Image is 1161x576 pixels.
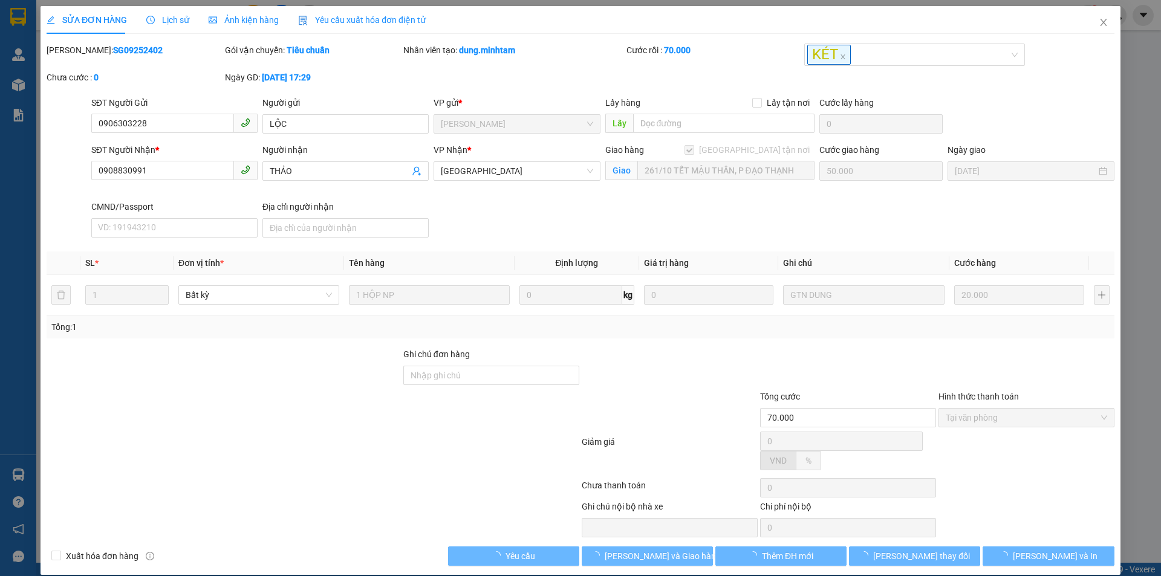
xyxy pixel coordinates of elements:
[141,11,171,24] span: Nhận:
[762,549,813,563] span: Thêm ĐH mới
[91,200,258,213] div: CMND/Passport
[605,98,640,108] span: Lấy hàng
[262,218,429,238] input: Địa chỉ của người nhận
[209,15,279,25] span: Ảnh kiện hàng
[141,25,224,39] div: THOA
[694,143,815,157] span: [GEOGRAPHIC_DATA] tận nơi
[626,44,802,57] div: Cước rồi :
[262,143,429,157] div: Người nhận
[91,96,258,109] div: SĐT Người Gửi
[441,162,593,180] span: Tiền Giang
[141,10,224,25] div: Bến Tre
[178,258,224,268] span: Đơn vị tính
[805,456,811,465] span: %
[10,37,133,52] div: TRANG
[605,549,721,563] span: [PERSON_NAME] và Giao hàng
[10,10,29,23] span: Gửi:
[434,96,600,109] div: VP gửi
[637,161,815,180] input: Giao tận nơi
[749,551,762,560] span: loading
[946,409,1107,427] span: Tại văn phòng
[760,392,800,401] span: Tổng cước
[225,44,401,57] div: Gói vận chuyển:
[47,16,55,24] span: edit
[1000,551,1013,560] span: loading
[633,114,815,133] input: Dọc đường
[113,45,163,55] b: SG09252402
[241,165,250,175] span: phone
[849,546,980,566] button: [PERSON_NAME] thay đổi
[841,54,847,60] span: close
[1087,6,1120,40] button: Close
[954,258,996,268] span: Cước hàng
[983,546,1114,566] button: [PERSON_NAME] và In
[51,285,71,305] button: delete
[47,71,223,84] div: Chưa cước :
[225,71,401,84] div: Ngày GD:
[938,392,1019,401] label: Hình thức thanh toán
[819,161,943,181] input: Cước giao hàng
[644,285,774,305] input: 0
[298,16,308,25] img: icon
[209,16,217,24] span: picture
[51,320,448,334] div: Tổng: 1
[622,285,634,305] span: kg
[580,479,759,500] div: Chưa thanh toán
[819,114,943,134] input: Cước lấy hàng
[146,552,154,560] span: info-circle
[262,73,311,82] b: [DATE] 17:29
[605,145,644,155] span: Giao hàng
[644,258,689,268] span: Giá trị hàng
[47,15,127,25] span: SỬA ĐƠN HÀNG
[186,286,332,304] span: Bất kỳ
[556,258,599,268] span: Định lượng
[403,44,624,57] div: Nhân viên tạo:
[298,15,426,25] span: Yêu cầu xuất hóa đơn điện tử
[262,96,429,109] div: Người gửi
[1094,285,1110,305] button: plus
[715,546,847,566] button: Thêm ĐH mới
[262,200,429,213] div: Địa chỉ người nhận
[47,44,223,57] div: [PERSON_NAME]:
[9,76,135,104] div: 30.000
[10,10,133,37] div: [GEOGRAPHIC_DATA]
[91,143,258,157] div: SĐT Người Nhận
[860,551,873,560] span: loading
[403,349,470,359] label: Ghi chú đơn hàng
[605,161,637,180] span: Giao
[779,251,949,275] th: Ghi chú
[819,145,879,155] label: Cước giao hàng
[955,164,1096,178] input: Ngày giao
[770,456,787,465] span: VND
[441,115,593,133] span: Hồ Chí Minh
[85,258,95,268] span: SL
[403,366,579,385] input: Ghi chú đơn hàng
[762,96,815,109] span: Lấy tận nơi
[241,118,250,128] span: phone
[146,15,189,25] span: Lịch sử
[94,73,99,82] b: 0
[349,285,510,305] input: VD: Bàn, Ghế
[664,45,691,55] b: 70.000
[580,435,759,476] div: Giảm giá
[808,45,851,65] span: KÉT
[412,166,422,176] span: user-add
[948,145,986,155] label: Ngày giao
[784,285,945,305] input: Ghi Chú
[760,500,936,518] div: Chi phí nội bộ
[9,76,111,89] span: Đã [PERSON_NAME] :
[349,258,385,268] span: Tên hàng
[605,114,633,133] span: Lấy
[459,45,515,55] b: dung.minhtam
[434,145,468,155] span: VP Nhận
[146,16,155,24] span: clock-circle
[819,98,874,108] label: Cước lấy hàng
[61,549,143,563] span: Xuất hóa đơn hàng
[506,549,535,563] span: Yêu cầu
[873,549,970,563] span: [PERSON_NAME] thay đổi
[1099,18,1108,27] span: close
[591,551,605,560] span: loading
[582,500,758,518] div: Ghi chú nội bộ nhà xe
[287,45,330,55] b: Tiêu chuẩn
[1013,549,1098,563] span: [PERSON_NAME] và In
